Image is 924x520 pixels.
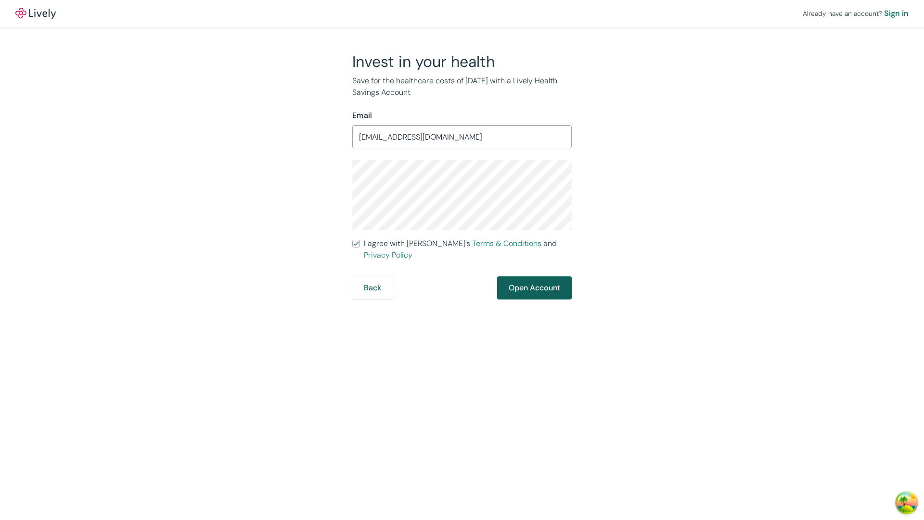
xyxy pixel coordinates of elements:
[803,8,909,19] div: Already have an account?
[472,238,541,248] a: Terms & Conditions
[364,250,412,260] a: Privacy Policy
[15,8,56,19] a: LivelyLively
[497,276,572,299] button: Open Account
[352,110,372,121] label: Email
[352,276,393,299] button: Back
[884,8,909,19] a: Sign in
[897,493,916,512] button: Open Tanstack query devtools
[352,75,572,98] p: Save for the healthcare costs of [DATE] with a Lively Health Savings Account
[364,238,572,261] span: I agree with [PERSON_NAME]’s and
[15,8,56,19] img: Lively
[352,52,572,71] h2: Invest in your health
